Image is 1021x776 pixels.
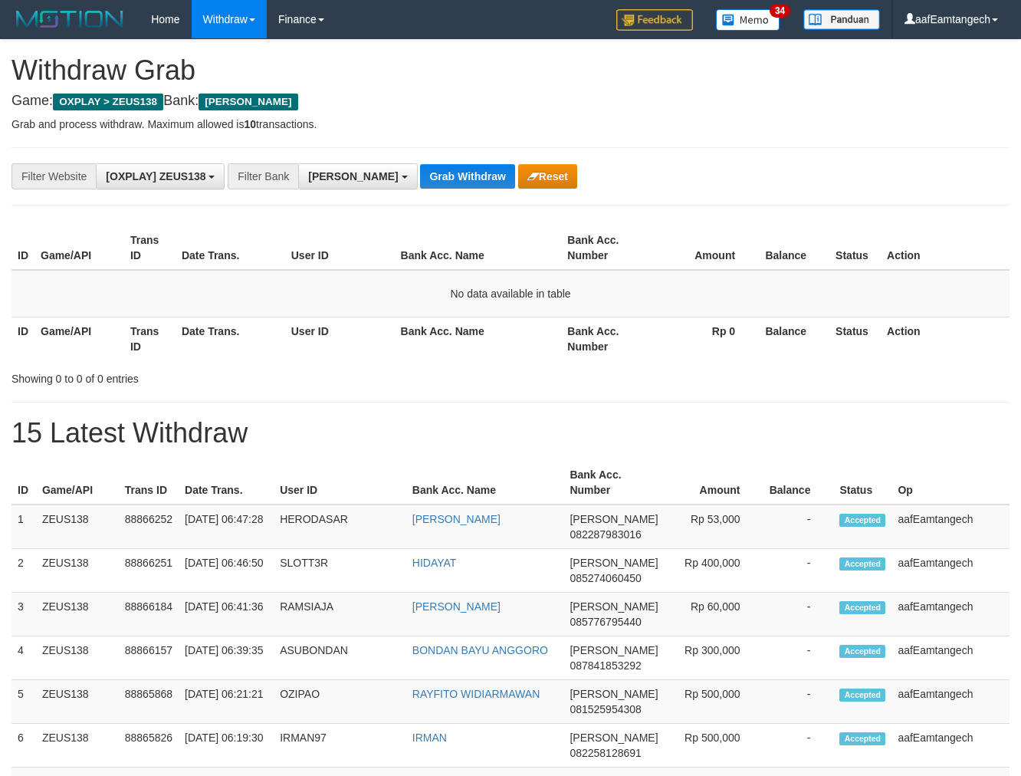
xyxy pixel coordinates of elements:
th: Status [833,461,891,505]
span: Copy 085274060450 to clipboard [570,572,641,584]
th: Game/API [34,317,124,360]
span: Accepted [839,689,885,702]
th: User ID [285,317,395,360]
th: Trans ID [124,317,176,360]
span: [PERSON_NAME] [570,732,658,744]
th: Action [881,226,1010,270]
a: [PERSON_NAME] [412,513,501,525]
th: Rp 0 [651,317,758,360]
td: ZEUS138 [36,724,119,768]
span: [PERSON_NAME] [570,644,658,656]
th: Bank Acc. Number [561,317,651,360]
span: Copy 082258128691 to clipboard [570,747,641,759]
td: [DATE] 06:46:50 [179,549,274,593]
a: [PERSON_NAME] [412,600,501,613]
span: Accepted [839,514,885,527]
td: ZEUS138 [36,680,119,724]
th: Game/API [36,461,119,505]
td: [DATE] 06:41:36 [179,593,274,636]
div: Filter Bank [228,163,298,189]
td: aafEamtangech [891,549,1010,593]
img: panduan.png [803,9,880,30]
td: 88866252 [119,505,179,549]
td: Rp 300,000 [665,636,763,680]
a: HIDAYAT [412,557,457,569]
td: 1 [11,505,36,549]
td: aafEamtangech [891,680,1010,724]
strong: 10 [244,118,256,130]
td: 88865826 [119,724,179,768]
td: Rp 500,000 [665,680,763,724]
th: Status [829,226,881,270]
th: ID [11,317,34,360]
th: User ID [285,226,395,270]
td: - [763,724,834,768]
th: Bank Acc. Name [406,461,564,505]
span: OXPLAY > ZEUS138 [53,94,163,110]
th: Bank Acc. Name [395,226,562,270]
td: aafEamtangech [891,636,1010,680]
td: Rp 53,000 [665,505,763,549]
th: Game/API [34,226,124,270]
td: 4 [11,636,36,680]
td: 88866184 [119,593,179,636]
td: - [763,505,834,549]
td: aafEamtangech [891,505,1010,549]
span: [PERSON_NAME] [570,600,658,613]
th: Trans ID [124,226,176,270]
a: IRMAN [412,732,447,744]
td: SLOTT3R [274,549,406,593]
span: [PERSON_NAME] [570,513,658,525]
button: Grab Withdraw [420,164,514,189]
td: Rp 500,000 [665,724,763,768]
th: Action [881,317,1010,360]
span: 34 [770,4,790,18]
button: [OXPLAY] ZEUS138 [96,163,225,189]
td: 2 [11,549,36,593]
th: Amount [665,461,763,505]
td: [DATE] 06:47:28 [179,505,274,549]
td: 88866157 [119,636,179,680]
button: Reset [518,164,577,189]
h1: Withdraw Grab [11,55,1010,86]
td: RAMSIAJA [274,593,406,636]
td: [DATE] 06:21:21 [179,680,274,724]
td: - [763,593,834,636]
td: - [763,680,834,724]
td: 5 [11,680,36,724]
th: Date Trans. [179,461,274,505]
img: MOTION_logo.png [11,8,128,31]
span: [OXPLAY] ZEUS138 [106,170,205,182]
span: Accepted [839,557,885,570]
th: Bank Acc. Number [561,226,651,270]
th: Amount [651,226,758,270]
th: Op [891,461,1010,505]
td: aafEamtangech [891,593,1010,636]
th: Trans ID [119,461,179,505]
span: [PERSON_NAME] [199,94,297,110]
td: Rp 400,000 [665,549,763,593]
span: [PERSON_NAME] [308,170,398,182]
div: Showing 0 to 0 of 0 entries [11,365,414,386]
img: Feedback.jpg [616,9,693,31]
span: Copy 081525954308 to clipboard [570,703,641,715]
td: IRMAN97 [274,724,406,768]
span: Accepted [839,601,885,614]
td: [DATE] 06:19:30 [179,724,274,768]
span: [PERSON_NAME] [570,557,658,569]
th: ID [11,461,36,505]
h4: Game: Bank: [11,94,1010,109]
th: Status [829,317,881,360]
th: ID [11,226,34,270]
th: User ID [274,461,406,505]
td: ZEUS138 [36,636,119,680]
td: HERODASAR [274,505,406,549]
td: [DATE] 06:39:35 [179,636,274,680]
td: - [763,636,834,680]
td: ASUBONDAN [274,636,406,680]
td: OZIPAO [274,680,406,724]
span: Copy 085776795440 to clipboard [570,616,641,628]
h1: 15 Latest Withdraw [11,418,1010,449]
button: [PERSON_NAME] [298,163,417,189]
td: No data available in table [11,270,1010,317]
